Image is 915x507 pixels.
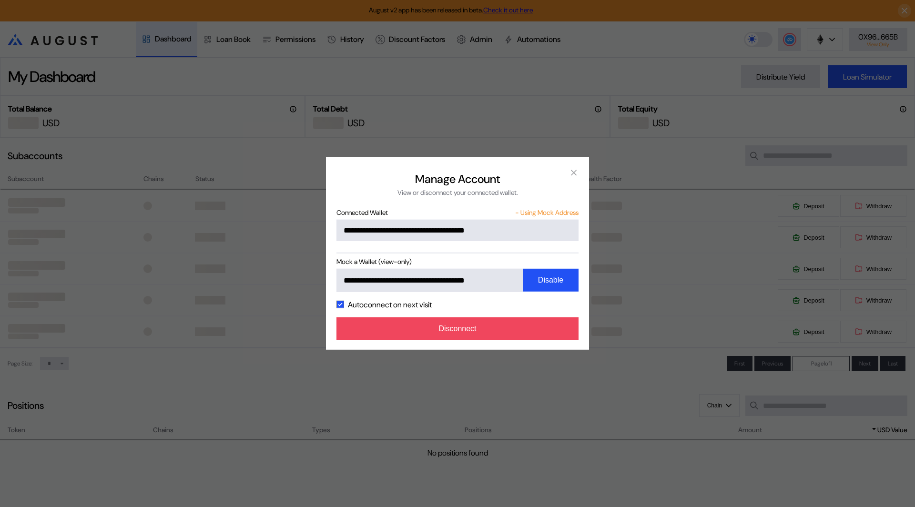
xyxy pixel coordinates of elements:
[515,208,579,217] div: - Using Mock Address
[566,165,581,180] button: close modal
[336,208,579,217] span: Connected Wallet
[336,257,579,266] span: Mock a Wallet (view-only)
[415,172,500,186] h2: Manage Account
[523,269,579,292] button: Disable
[336,317,579,340] button: Disconnect
[348,299,432,309] label: Autoconnect on next visit
[397,188,518,197] div: View or disconnect your connected wallet.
